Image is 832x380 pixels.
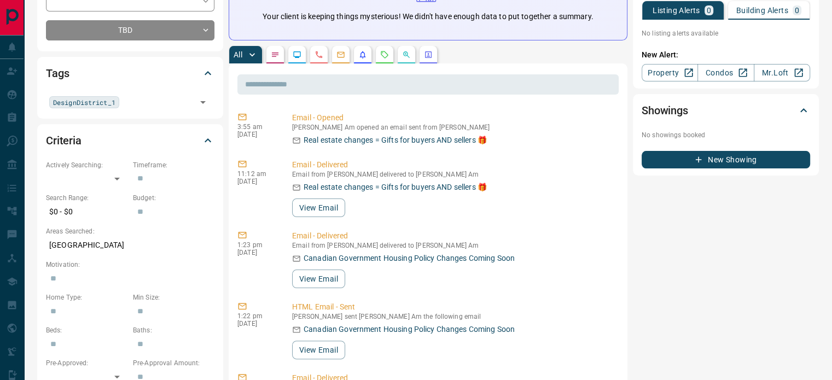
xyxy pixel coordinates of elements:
button: View Email [292,270,345,288]
p: 0 [795,7,799,14]
button: New Showing [642,151,810,168]
p: [DATE] [237,320,276,328]
p: HTML Email - Sent [292,301,614,313]
p: Home Type: [46,293,127,302]
p: $0 - $0 [46,203,127,221]
svg: Lead Browsing Activity [293,50,301,59]
svg: Requests [380,50,389,59]
p: No listing alerts available [642,28,810,38]
svg: Listing Alerts [358,50,367,59]
p: Email from [PERSON_NAME] delivered to [PERSON_NAME] Am [292,242,614,249]
p: Email from [PERSON_NAME] delivered to [PERSON_NAME] Am [292,171,614,178]
p: New Alert: [642,49,810,61]
p: 0 [707,7,711,14]
p: [DATE] [237,131,276,138]
p: Building Alerts [736,7,788,14]
button: View Email [292,341,345,359]
a: Property [642,64,698,81]
p: Areas Searched: [46,226,214,236]
p: Email - Delivered [292,230,614,242]
svg: Notes [271,50,280,59]
p: Canadian Government Housing Policy Changes Coming Soon [304,324,515,335]
p: 1:23 pm [237,241,276,249]
p: Listing Alerts [653,7,700,14]
p: All [234,51,242,59]
p: [GEOGRAPHIC_DATA] [46,236,214,254]
a: Mr.Loft [754,64,810,81]
svg: Calls [315,50,323,59]
button: Open [195,95,211,110]
p: Pre-Approval Amount: [133,358,214,368]
p: Your client is keeping things mysterious! We didn't have enough data to put together a summary. [263,11,593,22]
p: 1:22 pm [237,312,276,320]
p: Actively Searching: [46,160,127,170]
p: [DATE] [237,178,276,185]
h2: Tags [46,65,69,82]
p: No showings booked [642,130,810,140]
p: Canadian Government Housing Policy Changes Coming Soon [304,253,515,264]
svg: Emails [336,50,345,59]
div: Tags [46,60,214,86]
p: Motivation: [46,260,214,270]
p: Baths: [133,325,214,335]
p: [DATE] [237,249,276,256]
span: DesignDistrict_1 [53,97,115,108]
p: Budget: [133,193,214,203]
p: Search Range: [46,193,127,203]
svg: Opportunities [402,50,411,59]
div: Showings [642,97,810,124]
p: Real estate changes = Gifts for buyers AND sellers 🎁 [304,135,487,146]
p: [PERSON_NAME] sent [PERSON_NAME] Am the following email [292,313,614,320]
p: Pre-Approved: [46,358,127,368]
svg: Agent Actions [424,50,433,59]
div: Criteria [46,127,214,154]
p: Email - Delivered [292,159,614,171]
p: [PERSON_NAME] Am opened an email sent from [PERSON_NAME] [292,124,614,131]
p: Real estate changes = Gifts for buyers AND sellers 🎁 [304,182,487,193]
p: Beds: [46,325,127,335]
h2: Criteria [46,132,82,149]
p: 11:12 am [237,170,276,178]
p: 3:55 am [237,123,276,131]
p: Timeframe: [133,160,214,170]
div: TBD [46,20,214,40]
h2: Showings [642,102,688,119]
button: View Email [292,198,345,217]
a: Condos [697,64,754,81]
p: Email - Opened [292,112,614,124]
p: Min Size: [133,293,214,302]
